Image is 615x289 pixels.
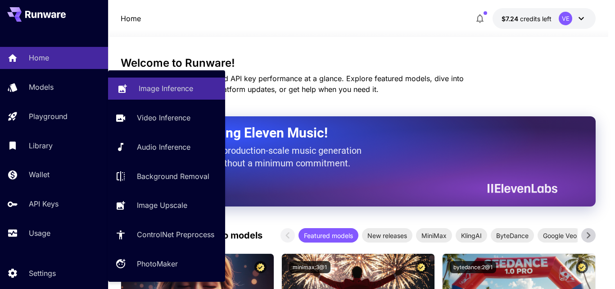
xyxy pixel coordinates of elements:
[137,229,214,240] p: ControlNet Preprocess
[108,253,225,275] a: PhotoMaker
[493,8,596,29] button: $7.23859
[137,142,190,152] p: Audio Inference
[108,194,225,216] a: Image Upscale
[289,261,330,273] button: minimax:3@1
[416,231,452,240] span: MiniMax
[139,83,193,94] p: Image Inference
[559,12,572,25] div: VE
[491,231,534,240] span: ByteDance
[108,165,225,187] a: Background Removal
[108,136,225,158] a: Audio Inference
[520,15,552,23] span: credits left
[121,13,141,24] nav: breadcrumb
[108,78,225,100] a: Image Inference
[29,140,53,151] p: Library
[29,198,59,209] p: API Keys
[29,268,56,279] p: Settings
[137,200,187,211] p: Image Upscale
[254,261,267,273] button: Certified Model – Vetted for best performance and includes a commercial license.
[137,112,190,123] p: Video Inference
[502,15,520,23] span: $7.24
[137,258,178,269] p: PhotoMaker
[415,261,427,273] button: Certified Model – Vetted for best performance and includes a commercial license.
[29,169,50,180] p: Wallet
[29,228,50,239] p: Usage
[108,107,225,129] a: Video Inference
[121,13,141,24] p: Home
[450,261,496,273] button: bytedance:2@1
[29,52,49,63] p: Home
[143,124,551,142] h2: Now Supporting Eleven Music!
[29,82,54,92] p: Models
[121,57,596,69] h3: Welcome to Runware!
[137,171,209,182] p: Background Removal
[29,111,68,122] p: Playground
[502,14,552,23] div: $7.23859
[121,74,464,94] span: Check out your usage stats and API key performance at a glance. Explore featured models, dive int...
[362,231,412,240] span: New releases
[538,231,582,240] span: Google Veo
[108,224,225,246] a: ControlNet Preprocess
[576,261,588,273] button: Certified Model – Vetted for best performance and includes a commercial license.
[456,231,487,240] span: KlingAI
[143,144,368,170] p: The only way to get production-scale music generation from Eleven Labs without a minimum commitment.
[298,231,358,240] span: Featured models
